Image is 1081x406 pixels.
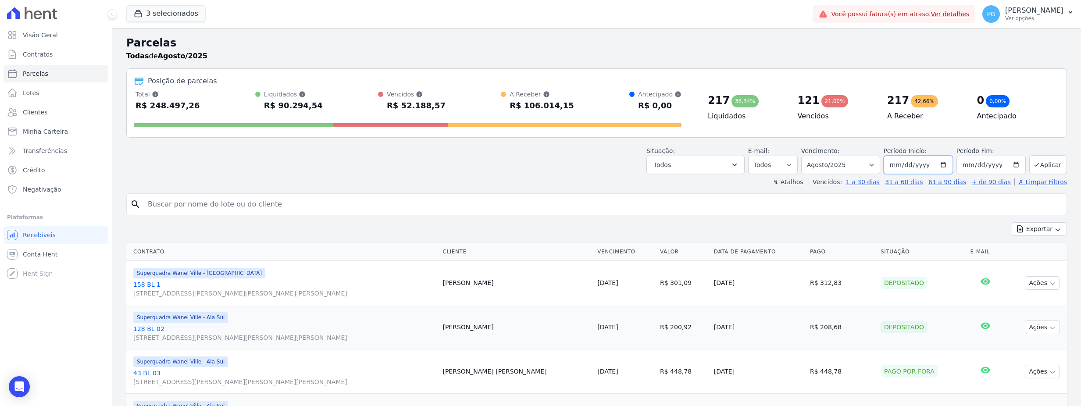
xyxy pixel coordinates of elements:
div: Open Intercom Messenger [9,376,30,397]
th: Vencimento [594,243,656,261]
div: 36,34% [731,95,759,107]
div: R$ 106.014,15 [510,99,574,113]
a: 1 a 30 dias [846,178,880,185]
h4: Antecipado [977,111,1053,121]
button: Ações [1025,321,1060,334]
div: Plataformas [7,212,105,223]
td: [DATE] [710,305,806,349]
td: [PERSON_NAME] [439,305,594,349]
label: Período Fim: [956,146,1026,156]
p: de [126,51,207,61]
a: Negativação [4,181,108,198]
a: + de 90 dias [972,178,1011,185]
div: 0,00% [986,95,1010,107]
button: Todos [646,156,745,174]
td: [DATE] [710,261,806,305]
button: Ações [1025,276,1060,290]
a: ✗ Limpar Filtros [1014,178,1067,185]
div: 42,66% [911,95,938,107]
span: Visão Geral [23,31,58,39]
a: [DATE] [597,279,618,286]
span: Minha Carteira [23,127,68,136]
span: Superquadra Wanel Ville - Ala Sul [133,356,228,367]
button: Ações [1025,365,1060,378]
label: Situação: [646,147,675,154]
label: Vencimento: [801,147,839,154]
span: Crédito [23,166,45,175]
a: Recebíveis [4,226,108,244]
a: 128 BL 02[STREET_ADDRESS][PERSON_NAME][PERSON_NAME][PERSON_NAME] [133,324,435,342]
span: Superquadra Wanel Ville - Ala Sul [133,312,228,323]
div: Posição de parcelas [148,76,217,86]
span: Parcelas [23,69,48,78]
label: Período Inicío: [884,147,927,154]
button: Exportar [1012,222,1067,236]
th: Data de Pagamento [710,243,806,261]
h4: Liquidados [708,111,784,121]
h2: Parcelas [126,35,1067,51]
p: [PERSON_NAME] [1005,6,1063,15]
th: Valor [656,243,710,261]
span: Transferências [23,146,67,155]
a: Parcelas [4,65,108,82]
td: R$ 312,83 [806,261,877,305]
div: R$ 0,00 [638,99,681,113]
a: Minha Carteira [4,123,108,140]
span: Negativação [23,185,61,194]
div: Vencidos [387,90,446,99]
strong: Agosto/2025 [158,52,207,60]
div: R$ 52.188,57 [387,99,446,113]
div: Total [136,90,200,99]
div: 121 [798,93,820,107]
td: R$ 448,78 [806,349,877,394]
i: search [130,199,141,210]
a: 31 a 60 dias [885,178,923,185]
a: [DATE] [597,368,618,375]
label: ↯ Atalhos [773,178,803,185]
td: [PERSON_NAME] [439,261,594,305]
td: R$ 448,78 [656,349,710,394]
th: Situação [877,243,967,261]
a: Ver detalhes [931,11,970,18]
h4: Vencidos [798,111,874,121]
a: 43 BL 03[STREET_ADDRESS][PERSON_NAME][PERSON_NAME][PERSON_NAME] [133,369,435,386]
div: 0 [977,93,985,107]
span: Clientes [23,108,47,117]
a: Transferências [4,142,108,160]
p: Ver opções [1005,15,1063,22]
td: R$ 301,09 [656,261,710,305]
div: R$ 248.497,26 [136,99,200,113]
div: Depositado [881,321,928,333]
td: [DATE] [710,349,806,394]
div: Liquidados [264,90,323,99]
label: Vencidos: [809,178,842,185]
div: 21,00% [821,95,849,107]
div: Pago por fora [881,365,938,378]
div: R$ 90.294,54 [264,99,323,113]
a: [DATE] [597,324,618,331]
a: Contratos [4,46,108,63]
div: 217 [708,93,730,107]
span: [STREET_ADDRESS][PERSON_NAME][PERSON_NAME][PERSON_NAME] [133,289,435,298]
td: R$ 200,92 [656,305,710,349]
span: Você possui fatura(s) em atraso. [831,10,969,19]
div: Antecipado [638,90,681,99]
span: Contratos [23,50,53,59]
span: Conta Hent [23,250,57,259]
strong: Todas [126,52,149,60]
label: E-mail: [748,147,770,154]
td: [PERSON_NAME] [PERSON_NAME] [439,349,594,394]
a: Lotes [4,84,108,102]
td: R$ 208,68 [806,305,877,349]
a: Crédito [4,161,108,179]
th: E-mail [967,243,1004,261]
a: 61 a 90 dias [928,178,966,185]
th: Cliente [439,243,594,261]
div: A Receber [510,90,574,99]
span: [STREET_ADDRESS][PERSON_NAME][PERSON_NAME][PERSON_NAME] [133,333,435,342]
span: [STREET_ADDRESS][PERSON_NAME][PERSON_NAME][PERSON_NAME] [133,378,435,386]
div: Depositado [881,277,928,289]
span: Recebíveis [23,231,56,239]
input: Buscar por nome do lote ou do cliente [143,196,1063,213]
span: Lotes [23,89,39,97]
